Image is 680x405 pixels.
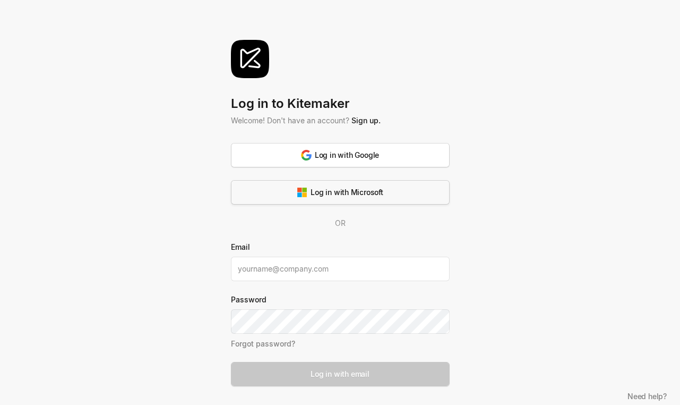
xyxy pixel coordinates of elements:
[297,187,307,198] img: svg%3e
[231,115,450,126] div: Welcome! Don't have an account?
[301,150,312,161] img: svg%3e
[231,143,450,167] button: Log in with Google
[351,116,381,125] a: Sign up.
[231,241,450,252] label: Email
[311,368,369,379] div: Log in with email
[231,294,450,305] label: Password
[231,217,450,229] div: OR
[231,339,295,348] a: Forgot password?
[297,187,383,198] div: Log in with Microsoft
[231,257,450,281] input: yourname@company.com
[231,180,450,205] button: Log in with Microsoft
[231,362,450,386] button: Log in with email
[231,40,269,78] img: svg%3e
[622,389,672,404] button: Need help?
[301,149,379,161] div: Log in with Google
[231,95,450,113] div: Log in to Kitemaker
